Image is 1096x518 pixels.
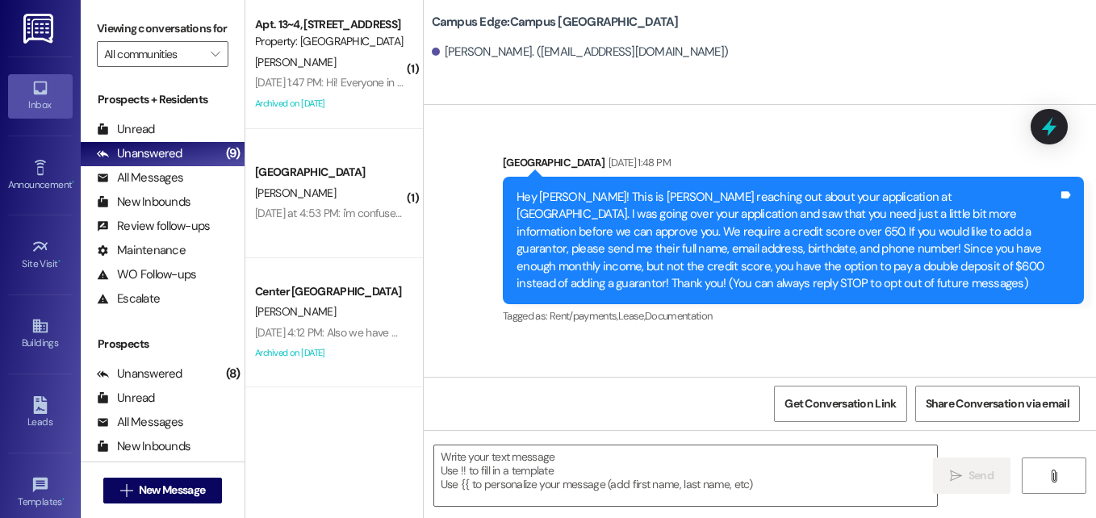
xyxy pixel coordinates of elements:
div: All Messages [97,169,183,186]
a: Inbox [8,74,73,118]
div: [DATE] 4:12 PM: Also we have been able to get personal renters insurance, what all do you guys ne... [255,325,760,340]
div: (8) [222,361,245,386]
i:  [211,48,220,61]
span: • [72,177,74,188]
div: Hey [PERSON_NAME]! This is [PERSON_NAME] reaching out about your application at [GEOGRAPHIC_DATA]... [517,189,1058,293]
button: New Message [103,478,223,503]
button: Get Conversation Link [774,386,906,422]
div: [DATE] 1:47 PM: Hi! Everyone in my apartment is currently gone on a trip. We were wondering if yo... [255,75,1017,90]
div: Archived on [DATE] [253,94,406,114]
span: New Message [139,482,205,499]
div: [DATE] 2:09 PM [528,377,597,394]
img: ResiDesk Logo [23,14,56,44]
i:  [950,470,962,482]
div: WO Follow-ups [97,266,196,283]
span: Rent/payments , [550,309,618,323]
div: All Messages [97,414,183,431]
div: Tagged as: [503,304,1084,328]
span: Get Conversation Link [784,395,896,412]
span: [PERSON_NAME] [255,304,336,319]
i:  [1048,470,1060,482]
span: Lease , [618,309,645,323]
div: (9) [222,141,245,166]
span: • [62,494,65,505]
div: Unanswered [97,145,182,162]
div: Center [GEOGRAPHIC_DATA] [255,283,404,300]
a: Site Visit • [8,233,73,277]
div: [DATE] 1:48 PM [604,154,671,171]
b: Campus Edge: Campus [GEOGRAPHIC_DATA] [432,14,679,31]
span: [PERSON_NAME] [255,55,336,69]
span: • [58,256,61,267]
div: Prospects + Residents [81,91,245,108]
div: Apt. 13~4, [STREET_ADDRESS] [255,16,404,33]
a: Leads [8,391,73,435]
div: Unanswered [97,366,182,382]
button: Send [933,457,1011,494]
div: [PERSON_NAME]. ([EMAIL_ADDRESS][DOMAIN_NAME]) [432,44,729,61]
div: New Inbounds [97,438,190,455]
div: Unread [97,121,155,138]
div: Escalate [97,290,160,307]
input: All communities [104,41,203,67]
a: Buildings [8,312,73,356]
div: Archived on [DATE] [253,343,406,363]
div: Prospects [81,336,245,353]
span: Documentation [645,309,713,323]
span: [PERSON_NAME] [255,186,336,200]
i:  [120,484,132,497]
div: [GEOGRAPHIC_DATA] [503,154,1084,177]
div: [DATE] at 4:53 PM: i'm confused, why am i being charged utilities when nobody is there? [255,206,664,220]
div: Review follow-ups [97,218,210,235]
div: Property: [GEOGRAPHIC_DATA] [255,33,404,50]
label: Viewing conversations for [97,16,228,41]
div: Unread [97,390,155,407]
a: Templates • [8,471,73,515]
div: Maintenance [97,242,186,259]
button: Share Conversation via email [915,386,1080,422]
div: [GEOGRAPHIC_DATA] [255,164,404,181]
span: Send [968,467,994,484]
span: Share Conversation via email [926,395,1069,412]
div: New Inbounds [97,194,190,211]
